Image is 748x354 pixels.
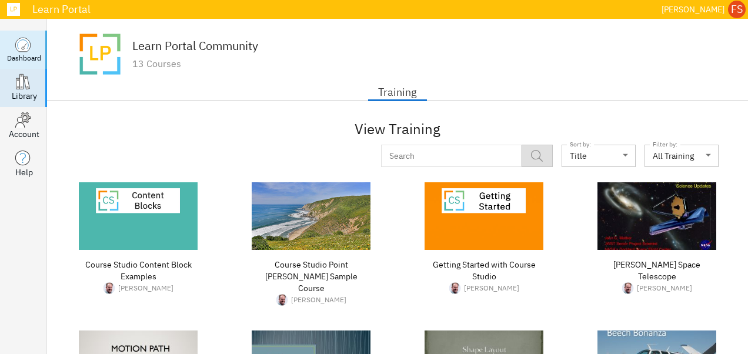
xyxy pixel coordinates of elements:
[662,2,724,17] div: [PERSON_NAME]
[425,259,543,282] div: Getting Started with Course Studio
[26,4,657,15] div: Learn Portal
[425,182,543,250] img: Getting Started with Course Studio preview
[291,295,346,305] div: [PERSON_NAME]
[728,1,746,18] div: FS
[103,282,115,294] img: avatar
[597,259,716,282] div: [PERSON_NAME] Space Telescope
[15,166,33,178] div: Help
[449,282,461,294] img: avatar
[12,90,37,102] div: Library
[653,151,694,161] div: All Training
[252,259,370,294] div: Course Studio Point [PERSON_NAME] Sample Course
[79,259,198,282] div: Course Studio Content Block Examples
[79,182,198,250] img: Course Studio Content Block Examples preview
[118,283,173,293] div: [PERSON_NAME]
[381,145,509,167] input: Search
[132,39,258,52] div: Learn Portal Community
[132,58,258,69] div: 13 Courses
[76,31,123,78] img: avatar
[375,83,420,102] span: Training
[276,294,288,306] img: avatar
[597,182,716,250] img: James Webb Space Telescope preview
[562,151,636,161] div: Title
[252,182,370,250] img: Course Studio Point Reyes Sample Course preview
[9,128,39,140] div: Account
[7,53,41,63] div: Dashboard
[76,119,719,139] div: View Training
[622,282,634,294] img: avatar
[464,283,519,293] div: [PERSON_NAME]
[645,151,719,161] div: All Training
[637,283,692,293] div: [PERSON_NAME]
[570,151,587,161] div: Title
